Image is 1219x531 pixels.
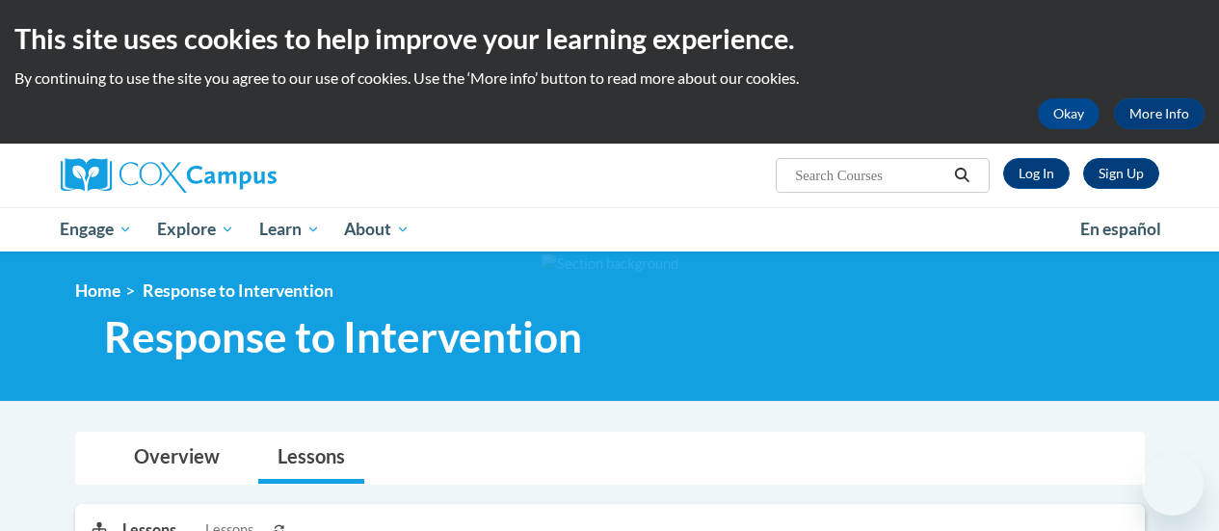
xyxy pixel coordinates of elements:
[46,207,1174,252] div: Main menu
[14,19,1205,58] h2: This site uses cookies to help improve your learning experience.
[258,433,364,484] a: Lessons
[1142,454,1204,516] iframe: Button to launch messaging window
[542,253,678,275] img: Section background
[104,311,582,362] span: Response to Intervention
[157,218,234,241] span: Explore
[1083,158,1159,189] a: Register
[344,218,410,241] span: About
[61,158,408,193] a: Cox Campus
[1068,209,1174,250] a: En español
[48,207,146,252] a: Engage
[14,67,1205,89] p: By continuing to use the site you agree to our use of cookies. Use the ‘More info’ button to read...
[60,218,132,241] span: Engage
[75,280,120,301] a: Home
[259,218,320,241] span: Learn
[247,207,332,252] a: Learn
[331,207,422,252] a: About
[947,164,976,187] button: Search
[143,280,333,301] span: Response to Intervention
[61,158,277,193] img: Cox Campus
[115,433,239,484] a: Overview
[1080,219,1161,239] span: En español
[793,164,947,187] input: Search Courses
[145,207,247,252] a: Explore
[1114,98,1205,129] a: More Info
[1003,158,1070,189] a: Log In
[1038,98,1100,129] button: Okay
